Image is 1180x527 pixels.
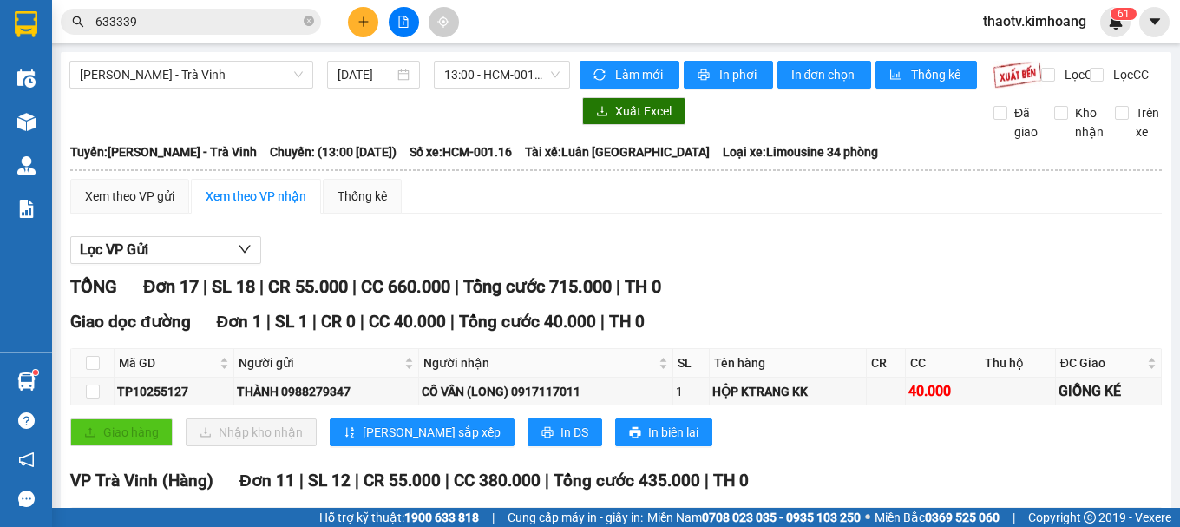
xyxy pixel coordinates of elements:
span: CR 0 [321,312,356,332]
span: Hỗ trợ kỹ thuật: [319,508,479,527]
button: bar-chartThống kê [875,61,977,89]
span: | [1013,508,1015,527]
span: In phơi [719,65,759,84]
span: Chuyến: (13:00 [DATE]) [270,142,397,161]
th: SL [673,349,710,378]
button: downloadXuất Excel [582,97,685,125]
sup: 61 [1111,8,1137,20]
button: In đơn chọn [777,61,872,89]
span: | [492,508,495,527]
div: Xem theo VP gửi [85,187,174,206]
span: In DS [560,423,588,442]
button: sort-ascending[PERSON_NAME] sắp xếp [330,418,515,446]
span: Tổng cước 715.000 [463,276,612,297]
span: CR 55.000 [364,471,441,491]
span: printer [698,69,712,82]
span: Trên xe [1129,103,1166,142]
span: Mã GD [119,353,216,372]
span: SL 12 [308,471,351,491]
button: downloadNhập kho nhận [186,418,317,446]
strong: 1900 633 818 [404,511,479,524]
img: warehouse-icon [17,113,36,131]
img: 9k= [993,61,1042,89]
span: Đơn 1 [217,312,263,332]
span: | [352,276,357,297]
div: CÔ VÂN (LONG) 0917117011 [422,382,671,401]
span: ⚪️ [865,514,870,521]
th: Tên hàng [710,349,867,378]
span: Đã giao [1007,103,1045,142]
span: close-circle [304,16,314,26]
span: Lọc VP Gửi [80,239,148,260]
span: sync [593,69,608,82]
span: download [596,105,608,119]
span: caret-down [1147,14,1163,30]
span: | [360,312,364,332]
span: | [266,312,271,332]
img: warehouse-icon [17,372,36,391]
button: printerIn biên lai [615,418,712,446]
span: aim [437,16,449,28]
span: Cung cấp máy in - giấy in: [508,508,643,527]
span: | [259,276,264,297]
span: Tổng cước 435.000 [554,471,700,491]
span: Lọc CR [1058,65,1103,84]
span: Số xe: HCM-001.16 [410,142,512,161]
div: 1 [676,382,706,401]
div: THÀNH 0988279347 [237,382,416,401]
span: 1 [1124,8,1130,20]
span: | [299,471,304,491]
th: CR [867,349,906,378]
span: Giao dọc đường [70,312,191,332]
span: bar-chart [889,69,904,82]
span: | [445,471,449,491]
span: Người gửi [239,353,401,372]
span: Tổng cước 40.000 [459,312,596,332]
span: | [600,312,605,332]
span: Lọc CC [1106,65,1151,84]
span: message [18,491,35,507]
span: Làm mới [615,65,665,84]
span: down [238,242,252,256]
span: thaotv.kimhoang [969,10,1100,32]
button: Lọc VP Gửi [70,236,261,264]
div: GIỒNG KÉ [1059,380,1158,402]
span: Đơn 17 [143,276,199,297]
span: | [355,471,359,491]
span: | [450,312,455,332]
span: notification [18,451,35,468]
button: syncLàm mới [580,61,679,89]
span: In biên lai [648,423,698,442]
span: CC 380.000 [454,471,541,491]
button: printerIn DS [528,418,602,446]
span: | [455,276,459,297]
span: plus [357,16,370,28]
div: Thống kê [338,187,387,206]
span: file-add [397,16,410,28]
div: 40.000 [908,380,978,402]
th: Thu hộ [980,349,1056,378]
b: Tuyến: [PERSON_NAME] - Trà Vinh [70,145,257,159]
button: plus [348,7,378,37]
div: TP10255127 [117,382,231,401]
span: Người nhận [423,353,656,372]
img: logo-vxr [15,11,37,37]
span: CC 660.000 [361,276,450,297]
span: Đơn 11 [239,471,295,491]
span: CR 55.000 [268,276,348,297]
span: Thống kê [911,65,963,84]
th: CC [906,349,981,378]
span: search [72,16,84,28]
span: | [545,471,549,491]
span: Xuất Excel [615,102,672,121]
div: HỘP KTRANG KK [712,382,863,401]
span: SL 18 [212,276,255,297]
span: Hồ Chí Minh - Trà Vinh [80,62,303,88]
span: copyright [1084,511,1096,524]
span: Miền Nam [647,508,861,527]
img: warehouse-icon [17,156,36,175]
span: | [203,276,207,297]
input: Tìm tên, số ĐT hoặc mã đơn [95,12,300,31]
img: icon-new-feature [1108,14,1124,30]
span: close-circle [304,14,314,30]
